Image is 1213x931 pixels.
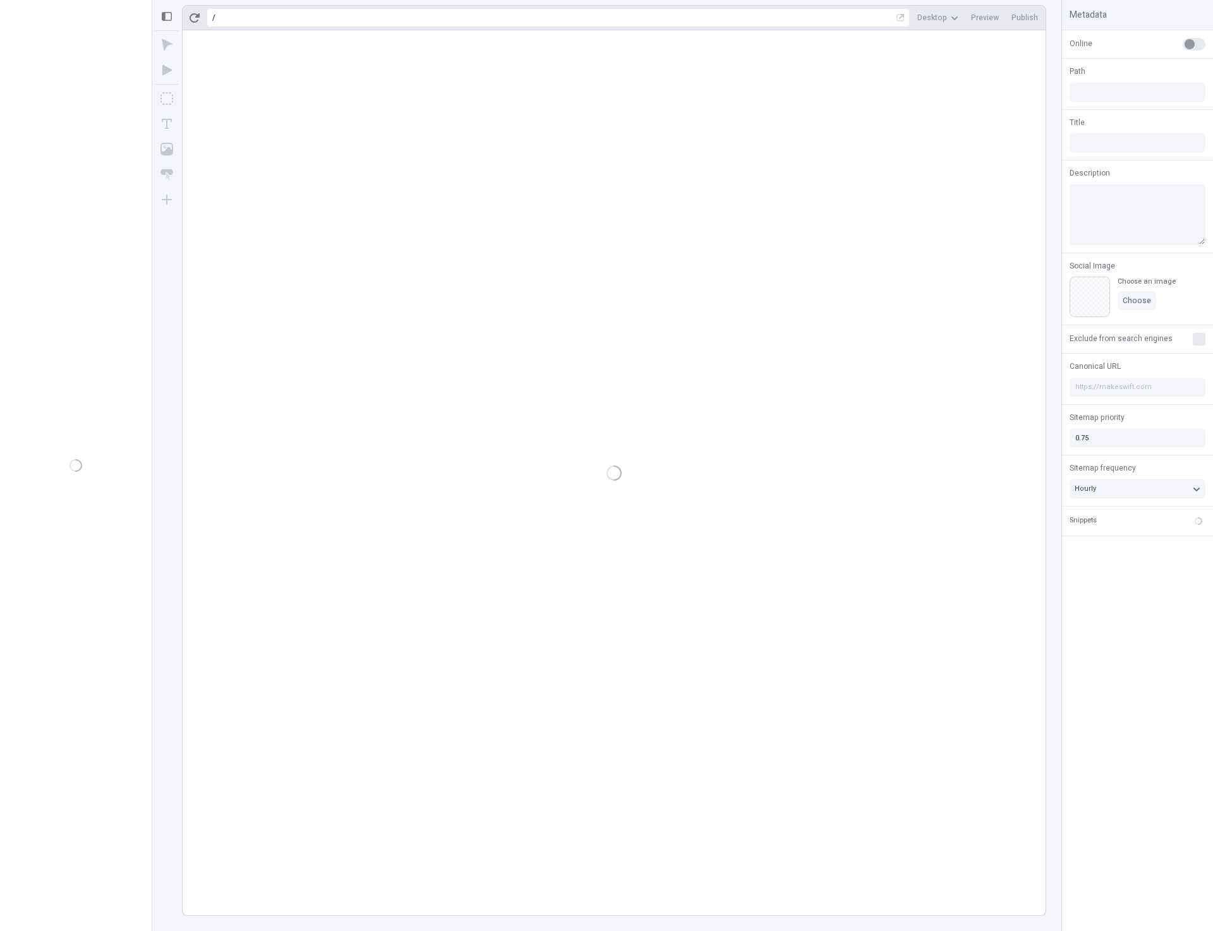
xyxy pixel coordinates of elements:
span: Exclude from search engines [1070,333,1173,344]
button: Button [155,163,178,186]
button: Image [155,138,178,160]
span: Choose [1123,296,1151,306]
span: Canonical URL [1070,361,1121,372]
div: Snippets [1070,515,1097,526]
span: Sitemap priority [1070,412,1125,423]
button: Preview [966,8,1004,27]
span: Title [1070,117,1085,128]
button: Choose [1118,291,1156,310]
span: Desktop [917,13,947,23]
span: Social Image [1070,260,1115,272]
span: Preview [971,13,999,23]
span: Online [1070,38,1092,49]
button: Publish [1006,8,1043,27]
button: Desktop [912,8,963,27]
div: Choose an image [1118,277,1176,286]
button: Hourly [1070,479,1205,498]
input: https://makeswift.com [1070,378,1205,397]
span: Description [1070,167,1110,179]
span: Path [1070,66,1085,77]
span: Sitemap frequency [1070,462,1136,474]
div: / [212,13,215,23]
button: Box [155,87,178,110]
button: Text [155,112,178,135]
span: Hourly [1075,483,1096,494]
span: Publish [1011,13,1038,23]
